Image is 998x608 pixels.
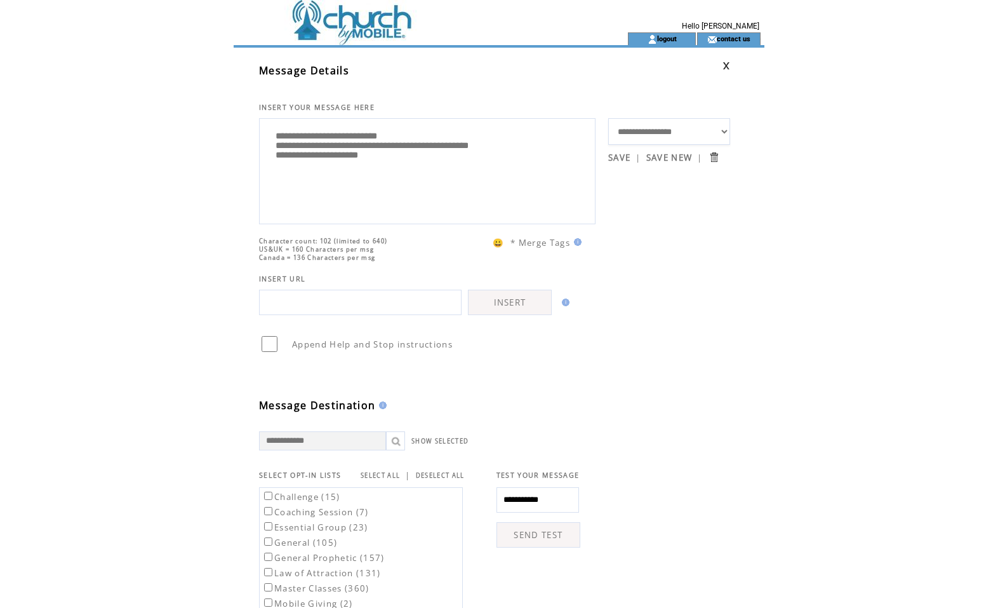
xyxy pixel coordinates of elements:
a: INSERT [468,290,552,315]
span: | [405,470,410,481]
input: General (105) [264,537,272,546]
span: | [697,152,702,163]
label: Essential Group (23) [262,522,368,533]
a: SELECT ALL [361,471,400,480]
span: * Merge Tags [510,237,570,248]
span: | [635,152,641,163]
span: Canada = 136 Characters per msg [259,253,375,262]
span: Append Help and Stop instructions [292,339,453,350]
span: TEST YOUR MESSAGE [496,471,580,480]
input: Essential Group (23) [264,522,272,530]
label: Challenge (15) [262,491,340,503]
input: Coaching Session (7) [264,507,272,515]
span: INSERT YOUR MESSAGE HERE [259,103,375,112]
img: help.gif [570,238,582,246]
span: Message Destination [259,398,375,412]
label: Coaching Session (7) [262,506,369,518]
a: SHOW SELECTED [411,437,469,445]
a: contact us [717,34,750,43]
span: 😀 [493,237,504,248]
img: help.gif [375,402,387,409]
a: SAVE [608,152,630,163]
img: account_icon.gif [648,34,657,44]
label: Master Classes (360) [262,583,369,594]
input: Mobile Giving (2) [264,598,272,607]
label: General Prophetic (157) [262,552,385,564]
a: logout [657,34,677,43]
a: DESELECT ALL [416,471,465,480]
input: Law of Attraction (131) [264,568,272,576]
a: SEND TEST [496,522,580,548]
label: Law of Attraction (131) [262,567,381,579]
span: Hello [PERSON_NAME] [682,22,759,30]
img: contact_us_icon.gif [707,34,717,44]
span: US&UK = 160 Characters per msg [259,245,374,253]
input: Challenge (15) [264,492,272,500]
a: SAVE NEW [646,152,693,163]
span: INSERT URL [259,274,305,283]
span: SELECT OPT-IN LISTS [259,471,341,480]
input: General Prophetic (157) [264,553,272,561]
label: General (105) [262,537,337,548]
input: Submit [708,151,720,163]
span: Character count: 102 (limited to 640) [259,237,387,245]
img: help.gif [558,299,569,306]
input: Master Classes (360) [264,583,272,591]
span: Message Details [259,64,349,78]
